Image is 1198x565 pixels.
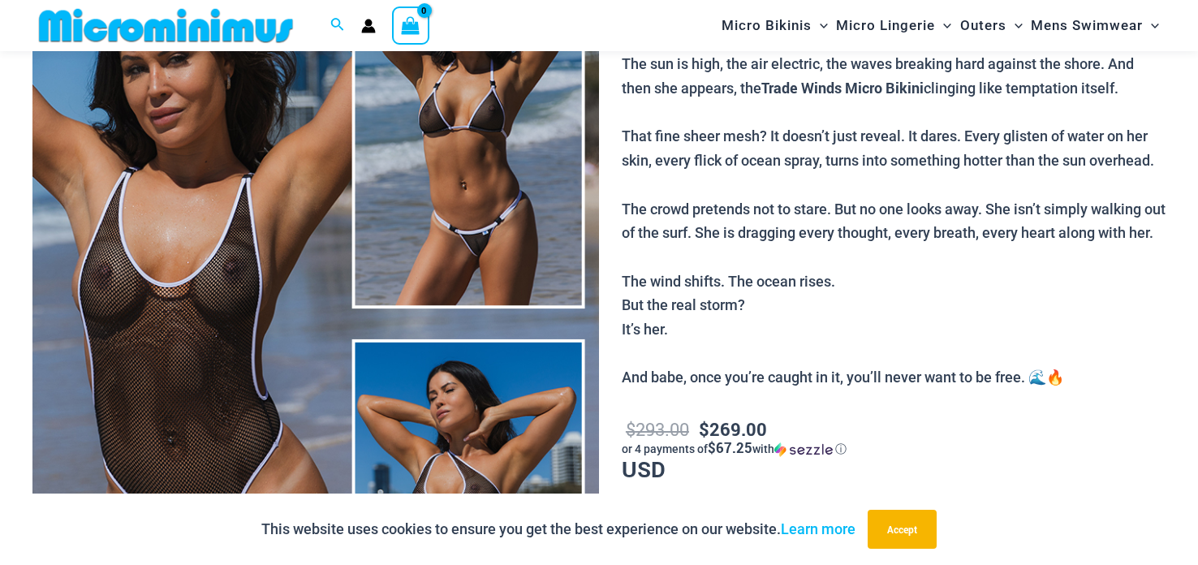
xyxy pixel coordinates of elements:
[774,442,833,457] img: Sezzle
[261,517,855,541] p: This website uses cookies to ensure you get the best experience on our website.
[699,417,767,441] bdi: 269.00
[699,417,709,441] span: $
[1031,5,1143,46] span: Mens Swimwear
[722,5,812,46] span: Micro Bikinis
[781,520,855,537] a: Learn more
[836,5,935,46] span: Micro Lingerie
[960,5,1006,46] span: Outers
[361,19,376,33] a: Account icon link
[935,5,951,46] span: Menu Toggle
[956,5,1027,46] a: OutersMenu ToggleMenu Toggle
[392,6,429,44] a: View Shopping Cart, empty
[622,416,1166,481] p: USD
[330,15,345,36] a: Search icon link
[832,5,955,46] a: Micro LingerieMenu ToggleMenu Toggle
[761,78,924,97] b: Trade Winds Micro Bikini
[708,438,752,457] span: $67.25
[1006,5,1023,46] span: Menu Toggle
[32,7,299,44] img: MM SHOP LOGO FLAT
[868,510,937,549] button: Accept
[626,417,636,441] span: $
[715,2,1166,49] nav: Site Navigation
[626,417,689,441] bdi: 293.00
[1143,5,1159,46] span: Menu Toggle
[622,441,1166,457] div: or 4 payments of$67.25withSezzle Click to learn more about Sezzle
[812,5,828,46] span: Menu Toggle
[622,441,1166,457] div: or 4 payments of with
[1027,5,1163,46] a: Mens SwimwearMenu ToggleMenu Toggle
[622,52,1166,390] p: The sun is high, the air electric, the waves breaking hard against the shore. And then she appear...
[718,5,832,46] a: Micro BikinisMenu ToggleMenu Toggle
